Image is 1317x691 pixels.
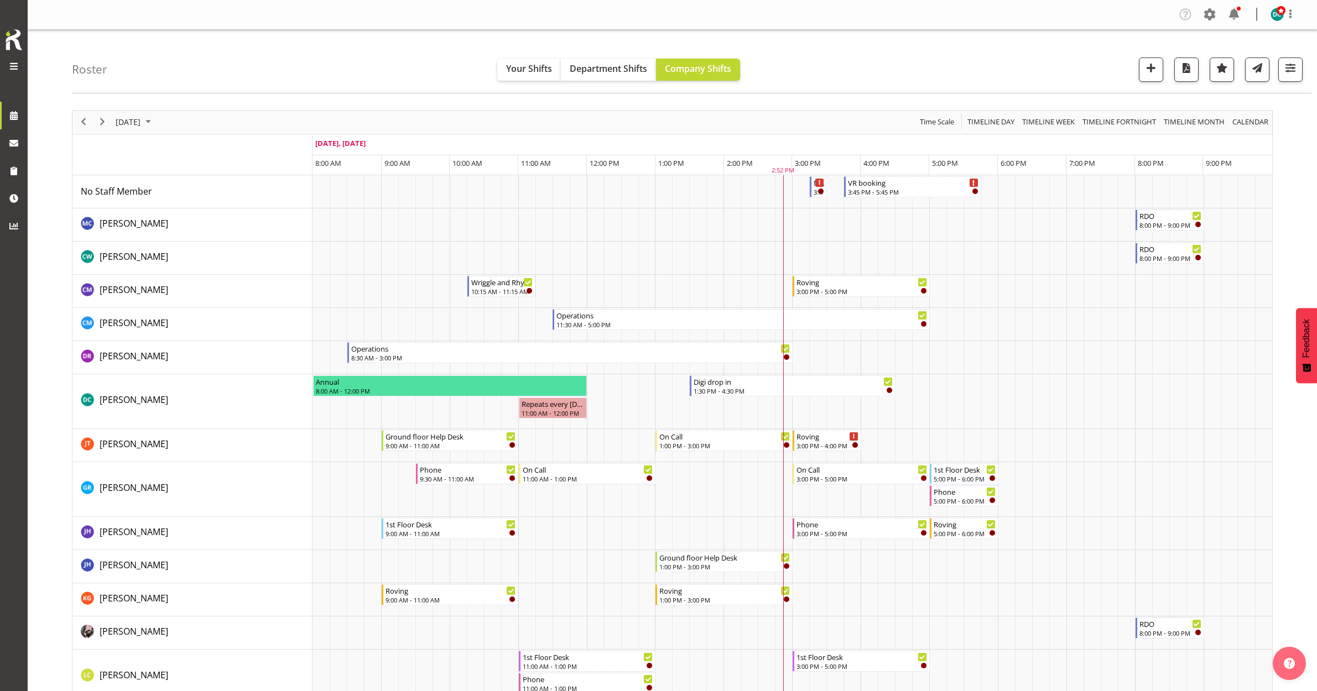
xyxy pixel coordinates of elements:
[100,317,168,329] span: [PERSON_NAME]
[1278,57,1303,82] button: Filter Shifts
[95,115,110,129] button: Next
[100,525,168,538] a: [PERSON_NAME]
[1136,210,1204,231] div: Aurora Catu"s event - RDO Begin From Monday, September 22, 2025 at 8:00:00 PM GMT+12:00 Ends At M...
[81,185,152,198] a: No Staff Member
[316,386,585,395] div: 8:00 AM - 12:00 PM
[100,668,168,682] a: [PERSON_NAME]
[795,158,821,168] span: 3:00 PM
[659,431,790,442] div: On Call
[930,463,998,484] div: Grace Roscoe-Squires"s event - 1st Floor Desk Begin From Monday, September 22, 2025 at 5:00:00 PM...
[665,62,731,75] span: Company Shifts
[655,430,793,451] div: Glen Tomlinson"s event - On Call Begin From Monday, September 22, 2025 at 1:00:00 PM GMT+12:00 En...
[1163,115,1226,129] span: Timeline Month
[72,63,107,76] h4: Roster
[100,217,168,230] a: [PERSON_NAME]
[793,463,930,484] div: Grace Roscoe-Squires"s event - On Call Begin From Monday, September 22, 2025 at 3:00:00 PM GMT+12...
[471,287,533,296] div: 10:15 AM - 11:15 AM
[100,350,168,362] span: [PERSON_NAME]
[506,62,552,75] span: Your Shifts
[72,429,313,462] td: Glen Tomlinson resource
[100,438,168,450] span: [PERSON_NAME]
[100,481,168,494] span: [PERSON_NAME]
[386,431,516,442] div: Ground floor Help Desk
[519,651,656,672] div: Linda Cooper"s event - 1st Floor Desk Begin From Monday, September 22, 2025 at 11:00:00 AM GMT+12...
[848,177,978,188] div: VR booking
[1231,115,1269,129] span: calendar
[315,138,366,148] span: [DATE], [DATE]
[351,353,790,362] div: 8:30 AM - 3:00 PM
[522,409,585,417] div: 11:00 AM - 12:00 PM
[1139,243,1201,254] div: RDO
[114,115,142,129] span: [DATE]
[659,552,790,563] div: Ground floor Help Desk
[930,518,998,539] div: Jill Harpur"s event - Roving Begin From Monday, September 22, 2025 at 5:00:00 PM GMT+12:00 Ends A...
[384,158,410,168] span: 9:00 AM
[112,111,158,134] div: September 22, 2025
[848,187,978,196] div: 3:45 PM - 5:45 PM
[72,583,313,616] td: Katie Greene resource
[966,115,1016,129] span: Timeline Day
[590,158,620,168] span: 12:00 PM
[934,474,996,483] div: 5:00 PM - 6:00 PM
[100,591,168,605] a: [PERSON_NAME]
[100,558,168,572] a: [PERSON_NAME]
[452,158,482,168] span: 10:00 AM
[1231,115,1271,129] button: Month
[72,175,313,208] td: No Staff Member resource
[659,562,790,571] div: 1:00 PM - 3:00 PM
[1001,158,1027,168] span: 6:00 PM
[1136,617,1204,638] div: Keyu Chen"s event - RDO Begin From Monday, September 22, 2025 at 8:00:00 PM GMT+12:00 Ends At Mon...
[658,158,684,168] span: 1:00 PM
[556,320,926,329] div: 11:30 AM - 5:00 PM
[100,559,168,571] span: [PERSON_NAME]
[386,595,516,604] div: 9:00 AM - 11:00 AM
[810,176,827,197] div: No Staff Member"s event - New book tagging Begin From Monday, September 22, 2025 at 3:15:00 PM GM...
[382,584,519,605] div: Katie Greene"s event - Roving Begin From Monday, September 22, 2025 at 9:00:00 AM GMT+12:00 Ends ...
[934,519,996,530] div: Roving
[351,343,790,354] div: Operations
[100,481,168,494] a: [PERSON_NAME]
[72,341,313,374] td: Debra Robinson resource
[1139,221,1201,229] div: 8:00 PM - 9:00 PM
[382,430,519,451] div: Glen Tomlinson"s event - Ground floor Help Desk Begin From Monday, September 22, 2025 at 9:00:00 ...
[3,28,25,52] img: Rosterit icon logo
[863,158,889,168] span: 4:00 PM
[1069,158,1095,168] span: 7:00 PM
[694,386,893,395] div: 1:30 PM - 4:30 PM
[100,393,168,406] a: [PERSON_NAME]
[932,158,958,168] span: 5:00 PM
[570,62,647,75] span: Department Shifts
[316,376,585,387] div: Annual
[1174,57,1199,82] button: Download a PDF of the roster for the current day
[100,316,168,329] a: [PERSON_NAME]
[1284,658,1295,669] img: help-xxl-2.png
[918,115,956,129] button: Time Scale
[793,430,861,451] div: Glen Tomlinson"s event - Roving Begin From Monday, September 22, 2025 at 3:00:00 PM GMT+12:00 End...
[416,463,519,484] div: Grace Roscoe-Squires"s event - Phone Begin From Monday, September 22, 2025 at 9:30:00 AM GMT+12:0...
[100,394,168,406] span: [PERSON_NAME]
[934,496,996,505] div: 5:00 PM - 6:00 PM
[76,115,91,129] button: Previous
[315,158,341,168] span: 8:00 AM
[100,250,168,263] span: [PERSON_NAME]
[655,584,793,605] div: Katie Greene"s event - Roving Begin From Monday, September 22, 2025 at 1:00:00 PM GMT+12:00 Ends ...
[1138,158,1164,168] span: 8:00 PM
[797,529,927,538] div: 3:00 PM - 5:00 PM
[966,115,1017,129] button: Timeline Day
[519,397,587,418] div: Donald Cunningham"s event - Repeats every monday - Donald Cunningham Begin From Monday, September...
[100,250,168,263] a: [PERSON_NAME]
[930,485,998,506] div: Grace Roscoe-Squires"s event - Phone Begin From Monday, September 22, 2025 at 5:00:00 PM GMT+12:0...
[814,177,824,188] div: New book tagging
[386,585,516,596] div: Roving
[386,519,516,530] div: 1st Floor Desk
[523,662,653,671] div: 11:00 AM - 1:00 PM
[100,284,168,296] span: [PERSON_NAME]
[523,474,653,483] div: 11:00 AM - 1:00 PM
[797,276,927,287] div: Roving
[556,310,926,321] div: Operations
[313,375,587,396] div: Donald Cunningham"s event - Annual Begin From Monday, September 22, 2025 at 8:00:00 AM GMT+12:00 ...
[420,464,516,475] div: Phone
[797,441,858,450] div: 3:00 PM - 4:00 PM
